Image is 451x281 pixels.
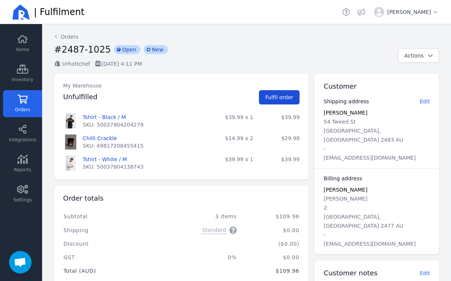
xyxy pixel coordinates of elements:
span: [EMAIL_ADDRESS][DOMAIN_NAME] [324,241,416,247]
span: Inventory [12,77,33,83]
span: [PERSON_NAME] [324,110,367,116]
img: Tshirt - White / M [63,156,78,171]
td: $39.99 [259,153,306,174]
button: [PERSON_NAME] [371,4,442,20]
span: SKU: 49817208455415 [83,142,144,150]
span: Standard [202,226,226,234]
span: SKU: 50037804138743 [83,163,144,171]
h2: #2487-1025 [54,44,111,56]
span: My Warehouse [63,83,102,89]
h3: Billing address [324,175,362,182]
span: New [144,45,168,54]
h2: Customer notes [324,268,377,278]
td: Discount [63,237,147,251]
span: Integrations [9,137,36,143]
img: Tshirt - Black / M [63,113,78,128]
button: Edit [420,98,430,105]
button: Standard [202,226,237,234]
td: 3 items [147,210,242,223]
a: Chilli Crackle [83,134,117,142]
button: Actions [398,48,439,63]
span: Urhottchef [62,61,90,67]
td: $109.96 [243,264,300,278]
span: Fulfil order [265,94,294,100]
h2: Customer [324,81,356,92]
span: [PERSON_NAME] [324,196,367,202]
p: [DATE] 4:11 PM [95,60,142,68]
span: Edit [420,270,430,276]
img: Chilli Crackle [63,134,78,150]
span: Home [16,47,29,53]
button: Edit [420,269,430,277]
img: Ricemill Logo [12,3,30,21]
span: 54 Tweed St [324,119,356,125]
td: $0.00 [243,251,300,264]
span: [GEOGRAPHIC_DATA], [GEOGRAPHIC_DATA] 2483 AU [324,128,403,143]
span: Orders [15,107,30,113]
a: Tshirt - White / M [83,156,127,163]
h2: Order totals [63,193,103,204]
td: $0.00 [243,223,300,237]
span: Reports [14,167,31,173]
span: Settings [13,197,32,203]
span: - [324,146,325,152]
td: $14.99 x 2 [198,131,259,153]
h3: Shipping address [324,98,369,105]
a: Orders [54,33,79,41]
td: $39.99 [259,110,306,131]
td: ($0.00) [243,237,300,251]
span: | Fulfilment [34,6,85,18]
span: [GEOGRAPHIC_DATA], [GEOGRAPHIC_DATA] 2477 AU [324,214,403,229]
a: Helpdesk [341,7,351,17]
span: 2 [324,205,327,211]
td: Shipping [63,223,147,237]
button: Fulfil order [259,90,300,104]
span: SKU: 50037804204279 [83,121,144,128]
a: Tshirt - Black / M [83,113,126,121]
td: $109.96 [243,210,300,223]
td: $39.99 x 1 [198,153,259,174]
span: Open [114,45,141,54]
span: [PERSON_NAME] [387,8,439,16]
span: Edit [420,98,430,104]
td: 0% [147,251,242,264]
span: [EMAIL_ADDRESS][DOMAIN_NAME] [324,155,416,161]
span: - [324,232,325,238]
span: [PERSON_NAME] [324,187,367,193]
td: $29.98 [259,131,306,153]
td: Total (AUD) [63,264,147,278]
td: $39.99 x 1 [198,110,259,131]
td: GST [63,251,147,264]
span: Actions [404,53,424,59]
td: Subtotal [63,210,147,223]
h2: Unfulfilled [63,92,97,102]
div: Open chat [9,251,32,273]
